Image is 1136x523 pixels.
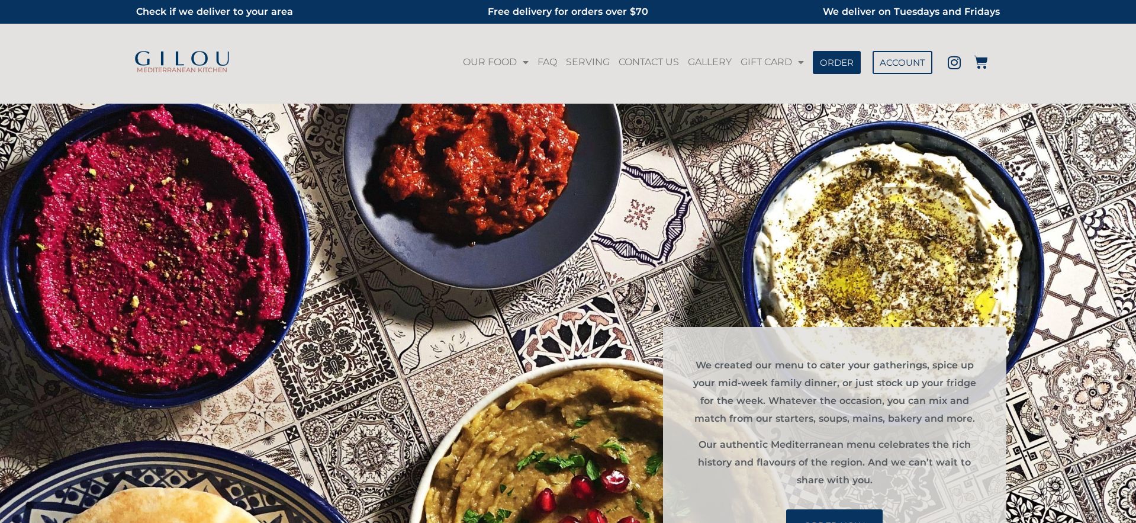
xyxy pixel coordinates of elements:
[460,49,532,76] a: OUR FOOD
[133,51,231,68] img: Gilou Logo
[813,51,861,74] a: ORDER
[693,436,977,489] p: Our authentic Mediterranean menu celebrates the rich history and flavours of the region. And we c...
[428,3,708,21] h2: Free delivery for orders over $70
[738,49,807,76] a: GIFT CARD
[563,49,613,76] a: SERVING
[685,49,735,76] a: GALLERY
[136,6,293,17] a: Check if we deliver to your area
[880,58,925,67] span: ACCOUNT
[693,357,977,428] p: We created our menu to cater your gatherings, spice up your mid-week family dinner, or just stock...
[820,58,854,67] span: ORDER
[458,49,807,76] nav: Menu
[873,51,932,74] a: ACCOUNT
[616,49,682,76] a: CONTACT US
[720,3,1000,21] h2: We deliver on Tuesdays and Fridays
[535,49,560,76] a: FAQ
[130,67,234,73] h2: MEDITERRANEAN KITCHEN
